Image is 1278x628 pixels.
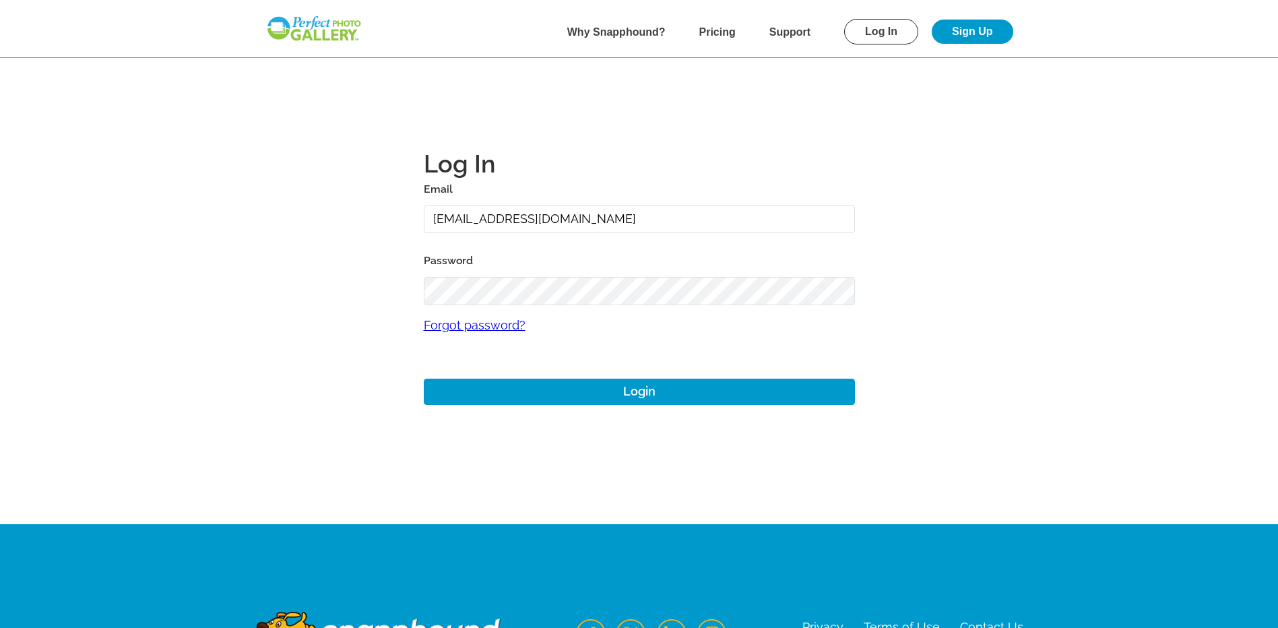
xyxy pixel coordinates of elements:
a: Support [769,26,810,38]
a: Why Snapphound? [567,26,666,38]
a: Forgot password? [424,305,855,345]
h1: Log In [424,148,855,180]
a: Sign Up [932,20,1013,44]
a: Pricing [699,26,736,38]
label: Email [424,180,855,199]
label: Password [424,251,855,270]
button: Login [424,379,855,405]
a: Log In [844,19,918,44]
img: Snapphound Logo [265,15,362,42]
